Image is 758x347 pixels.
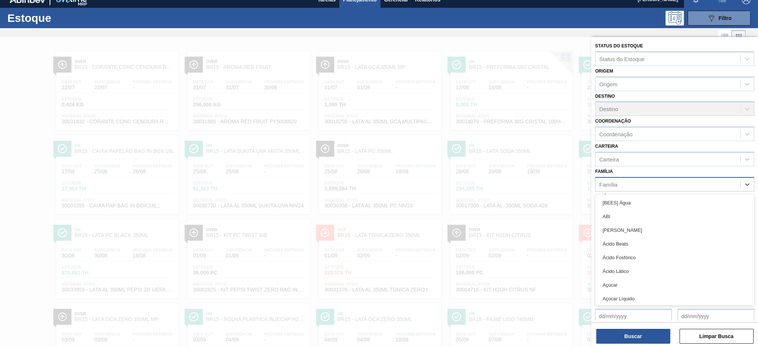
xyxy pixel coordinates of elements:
[595,292,754,306] div: Açúcar Líquido
[595,119,631,124] label: Coordenação
[678,309,754,324] input: dd/mm/yyyy
[599,56,645,62] div: Status do Estoque
[595,251,754,264] div: Ácido Fosfórico
[595,223,754,237] div: [PERSON_NAME]
[595,301,625,306] label: Data out de
[595,169,613,174] label: Família
[595,144,618,149] label: Carteira
[595,94,615,99] label: Destino
[595,194,639,199] label: Família Rotulada
[595,43,643,49] label: Status do Estoque
[665,11,684,26] div: Pogramando: nenhum usuário selecionado
[595,278,754,292] div: Açúcar
[7,14,119,22] h1: Estoque
[595,196,754,210] div: [BEES] Água
[595,309,672,324] input: dd/mm/yyyy
[599,156,619,162] div: Carteira
[595,210,754,223] div: ABI
[595,264,754,278] div: Ácido Lático
[718,30,732,44] div: Visão em Lista
[732,30,746,44] div: Visão em Cards
[599,131,633,137] div: Coordenação
[599,81,617,87] div: Origem
[719,15,732,21] span: Filtro
[595,69,613,74] label: Origem
[599,181,617,187] div: Família
[595,237,754,251] div: Ácido Beats
[678,301,710,306] label: Data out até
[688,11,751,26] button: Filtro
